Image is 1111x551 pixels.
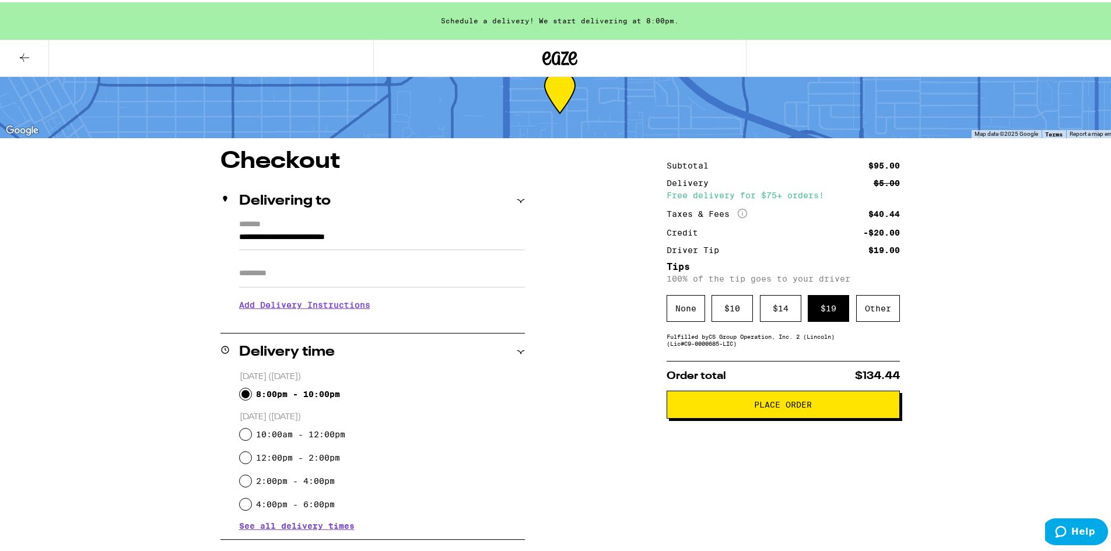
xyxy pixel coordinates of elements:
[667,260,900,269] h5: Tips
[239,343,335,357] h2: Delivery time
[667,331,900,345] div: Fulfilled by CS Group Operation, Inc. 2 (Lincoln) (Lic# C9-0000685-LIC )
[874,177,900,185] div: $5.00
[240,369,525,380] p: [DATE] ([DATE])
[239,192,331,206] h2: Delivering to
[667,159,717,167] div: Subtotal
[239,316,525,325] p: We'll contact you at [PHONE_NUMBER] when we arrive
[1045,128,1063,135] a: Terms
[239,520,355,528] button: See all delivery times
[256,387,340,396] label: 8:00pm - 10:00pm
[667,206,747,217] div: Taxes & Fees
[667,368,726,379] span: Order total
[3,121,41,136] a: Open this area in Google Maps (opens a new window)
[256,451,340,460] label: 12:00pm - 2:00pm
[855,368,900,379] span: $134.44
[667,189,900,197] div: Free delivery for $75+ orders!
[760,293,801,320] div: $ 14
[239,289,525,316] h3: Add Delivery Instructions
[256,474,335,483] label: 2:00pm - 4:00pm
[256,427,345,437] label: 10:00am - 12:00pm
[975,128,1038,135] span: Map data ©2025 Google
[256,497,335,507] label: 4:00pm - 6:00pm
[863,226,900,234] div: -$20.00
[3,121,41,136] img: Google
[667,226,706,234] div: Credit
[240,409,525,420] p: [DATE] ([DATE])
[868,208,900,216] div: $40.44
[667,293,705,320] div: None
[667,272,900,281] p: 100% of the tip goes to your driver
[1045,516,1108,545] iframe: Opens a widget where you can find more information
[868,244,900,252] div: $19.00
[667,244,727,252] div: Driver Tip
[220,148,525,171] h1: Checkout
[856,293,900,320] div: Other
[808,293,849,320] div: $ 19
[868,159,900,167] div: $95.00
[712,293,753,320] div: $ 10
[667,177,717,185] div: Delivery
[754,398,812,406] span: Place Order
[667,388,900,416] button: Place Order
